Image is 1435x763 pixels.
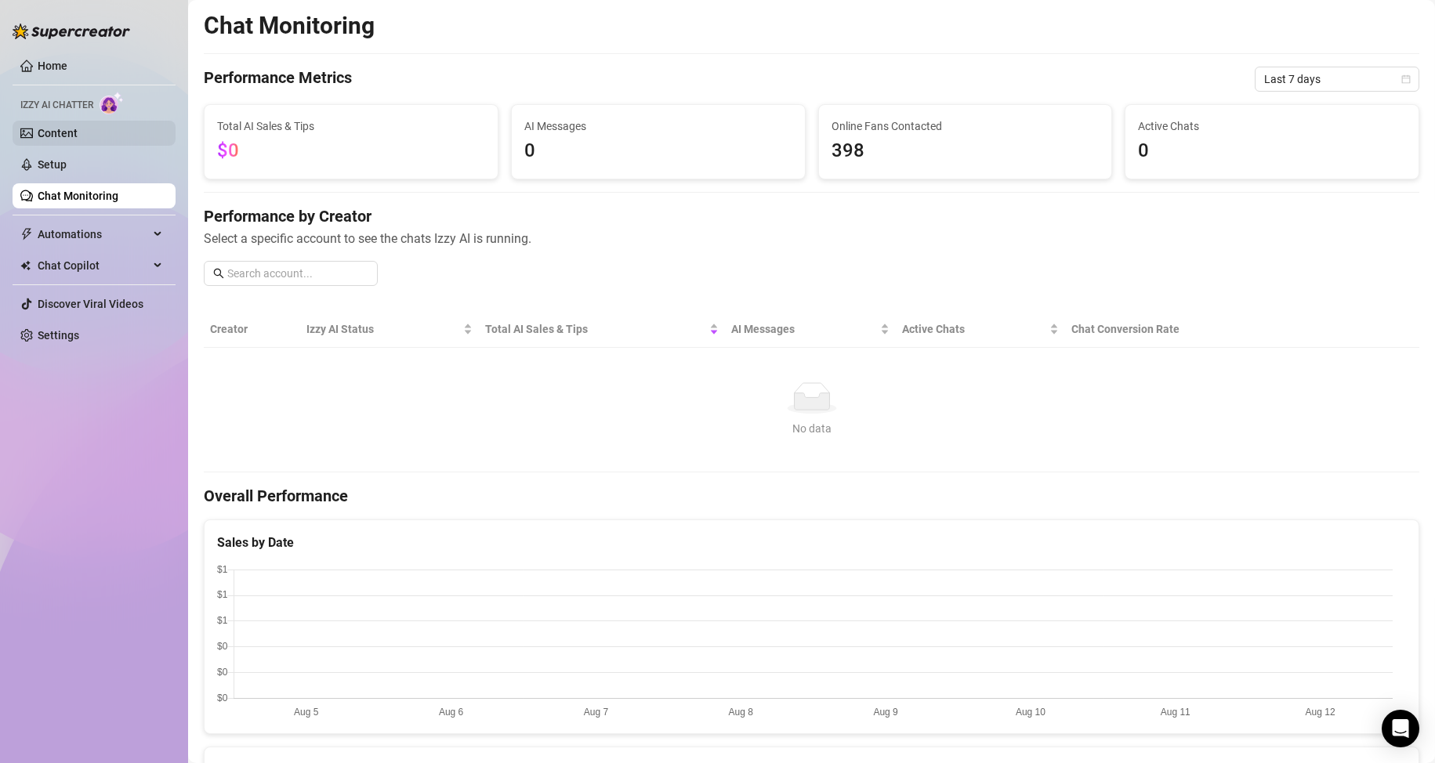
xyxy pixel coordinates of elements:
img: Chat Copilot [20,260,31,271]
input: Search account... [227,265,368,282]
span: Select a specific account to see the chats Izzy AI is running. [204,229,1419,248]
th: Active Chats [896,311,1065,348]
div: Sales by Date [217,533,1406,552]
span: $0 [217,139,239,161]
h4: Overall Performance [204,485,1419,507]
th: Izzy AI Status [300,311,479,348]
span: Last 7 days [1264,67,1410,91]
span: 398 [832,136,1100,166]
div: Open Intercom Messenger [1382,710,1419,747]
img: AI Chatter [100,92,124,114]
th: Total AI Sales & Tips [479,311,725,348]
span: AI Messages [731,320,877,338]
span: Izzy AI Status [306,320,460,338]
span: Online Fans Contacted [832,118,1100,135]
span: Chat Copilot [38,253,149,278]
span: Izzy AI Chatter [20,98,93,113]
th: Chat Conversion Rate [1065,311,1298,348]
span: search [213,268,224,279]
span: AI Messages [524,118,792,135]
a: Home [38,60,67,72]
h4: Performance by Creator [204,205,1419,227]
a: Content [38,127,78,139]
span: 0 [1138,136,1406,166]
h2: Chat Monitoring [204,11,375,41]
a: Setup [38,158,67,171]
a: Discover Viral Videos [38,298,143,310]
span: Total AI Sales & Tips [217,118,485,135]
th: AI Messages [725,311,896,348]
span: thunderbolt [20,228,33,240]
span: Active Chats [902,320,1046,338]
span: calendar [1401,74,1411,84]
a: Chat Monitoring [38,190,118,202]
img: logo-BBDzfeDw.svg [13,24,130,39]
h4: Performance Metrics [204,67,352,92]
a: Settings [38,329,79,342]
span: Active Chats [1138,118,1406,135]
span: Automations [38,222,149,247]
th: Creator [204,311,300,348]
span: 0 [524,136,792,166]
div: No data [216,420,1407,437]
span: Total AI Sales & Tips [485,320,706,338]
